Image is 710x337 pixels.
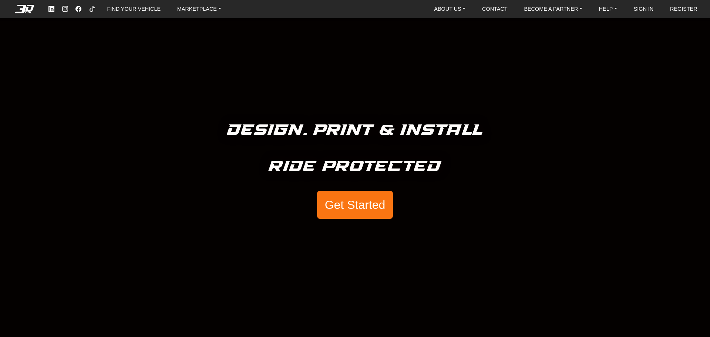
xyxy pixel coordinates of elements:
a: REGISTER [667,3,700,15]
h5: Ride Protected [269,154,441,179]
a: FIND YOUR VEHICLE [104,3,164,15]
a: ABOUT US [431,3,468,15]
a: SIGN IN [631,3,657,15]
a: CONTACT [479,3,510,15]
a: BECOME A PARTNER [521,3,585,15]
button: Get Started [317,191,393,219]
a: MARKETPLACE [174,3,224,15]
h5: Design. Print & Install [227,118,483,143]
a: HELP [596,3,620,15]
